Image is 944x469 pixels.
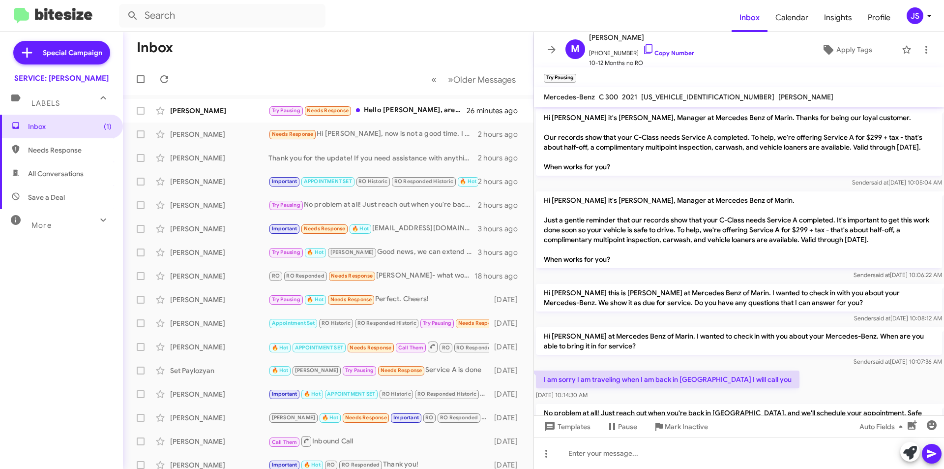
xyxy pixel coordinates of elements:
[272,367,289,374] span: 🔥 Hot
[852,179,942,186] span: Sender [DATE] 10:05:04 AM
[268,412,489,423] div: Hi [PERSON_NAME], it's [PERSON_NAME] left my car at the company for Service [PERSON_NAME] is assi...
[268,199,478,211] div: No problem at all! Just reach out when you're back in [GEOGRAPHIC_DATA], and we'll schedule your ...
[295,367,339,374] span: [PERSON_NAME]
[268,105,467,116] div: Hello [PERSON_NAME], are you still offering the service specials listed above? I was out of town.
[394,178,453,185] span: RO Responded Historic
[467,106,526,116] div: 26 minutes ago
[854,358,942,365] span: Sender [DATE] 10:07:36 AM
[536,284,942,312] p: Hi [PERSON_NAME] this is [PERSON_NAME] at Mercedes Benz of Marin. I wanted to check in with you a...
[304,391,321,397] span: 🔥 Hot
[170,342,268,352] div: [PERSON_NAME]
[796,41,897,59] button: Apply Tags
[352,225,369,232] span: 🔥 Hot
[536,109,942,176] p: Hi [PERSON_NAME] it's [PERSON_NAME], Manager at Mercedes Benz of Marin. Thanks for being our loya...
[170,200,268,210] div: [PERSON_NAME]
[268,128,478,140] div: Hi [PERSON_NAME], now is not a good time. I will call you when I'm ready to bring my car in. Than...
[268,341,489,353] div: Inbound Call
[170,177,268,187] div: [PERSON_NAME]
[474,271,526,281] div: 18 hours ago
[31,99,60,108] span: Labels
[589,58,694,68] span: 10-12 Months no RO
[478,129,526,139] div: 2 hours ago
[622,93,637,101] span: 2021
[836,41,872,59] span: Apply Tags
[268,294,489,305] div: Perfect. Cheers!
[14,73,109,83] div: SERVICE: [PERSON_NAME]
[170,389,268,399] div: [PERSON_NAME]
[170,295,268,305] div: [PERSON_NAME]
[330,249,374,255] span: [PERSON_NAME]
[345,367,374,374] span: Try Pausing
[43,48,102,58] span: Special Campaign
[272,107,300,114] span: Try Pausing
[286,273,324,279] span: RO Responded
[357,320,416,326] span: RO Responded Historic
[534,418,598,436] button: Templates
[852,418,914,436] button: Auto Fields
[272,225,297,232] span: Important
[272,391,297,397] span: Important
[873,314,890,322] span: said at
[268,153,478,163] div: Thank you for the update! If you need assistance with anything else or have questions in the futu...
[489,437,526,446] div: [DATE]
[304,462,321,468] span: 🔥 Hot
[307,296,324,303] span: 🔥 Hot
[425,414,433,421] span: RO
[28,192,65,202] span: Save a Deal
[170,413,268,423] div: [PERSON_NAME]
[331,273,373,279] span: Needs Response
[170,366,268,375] div: Set Paylozyan
[618,418,637,436] span: Pause
[170,318,268,328] div: [PERSON_NAME]
[440,414,478,421] span: RO Responded
[536,327,942,355] p: Hi [PERSON_NAME] at Mercedes Benz of Marin. I wanted to check in with you about your Mercedes-Ben...
[272,320,315,326] span: Appointment Set
[327,462,335,468] span: RO
[536,404,942,432] p: No problem at all! Just reach out when you're back in [GEOGRAPHIC_DATA], and we'll schedule your ...
[873,271,890,279] span: said at
[268,176,478,187] div: Thank you so much!
[860,3,898,32] a: Profile
[170,153,268,163] div: [PERSON_NAME]
[322,320,351,326] span: RO Historic
[170,248,268,257] div: [PERSON_NAME]
[137,40,173,56] h1: Inbox
[460,178,476,185] span: 🔥 Hot
[272,202,300,208] span: Try Pausing
[170,129,268,139] div: [PERSON_NAME]
[571,41,580,57] span: M
[898,7,933,24] button: JS
[170,106,268,116] div: [PERSON_NAME]
[448,73,453,86] span: »
[268,247,478,258] div: Good news, we can extend the flash sale for you. I’d be happy to reserve an appointment with a co...
[544,93,595,101] span: Mercedes-Benz
[307,249,324,255] span: 🔥 Hot
[423,320,451,326] span: Try Pausing
[13,41,110,64] a: Special Campaign
[589,43,694,58] span: [PHONE_NUMBER]
[304,178,352,185] span: APPOINTMENT SET
[732,3,767,32] span: Inbox
[489,389,526,399] div: [DATE]
[272,439,297,445] span: Call Them
[589,31,694,43] span: [PERSON_NAME]
[778,93,833,101] span: [PERSON_NAME]
[393,414,419,421] span: Important
[478,224,526,234] div: 3 hours ago
[307,107,349,114] span: Needs Response
[425,69,442,90] button: Previous
[272,296,300,303] span: Try Pausing
[643,49,694,57] a: Copy Number
[641,93,774,101] span: [US_VEHICLE_IDENTIFICATION_NUMBER]
[854,314,942,322] span: Sender [DATE] 10:08:12 AM
[767,3,816,32] a: Calendar
[31,221,52,230] span: More
[272,462,297,468] span: Important
[272,273,280,279] span: RO
[268,317,489,329] div: We are in [GEOGRAPHIC_DATA] - back [DATE]
[272,414,316,421] span: [PERSON_NAME]
[478,153,526,163] div: 2 hours ago
[170,437,268,446] div: [PERSON_NAME]
[489,318,526,328] div: [DATE]
[272,344,289,351] span: 🔥 Hot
